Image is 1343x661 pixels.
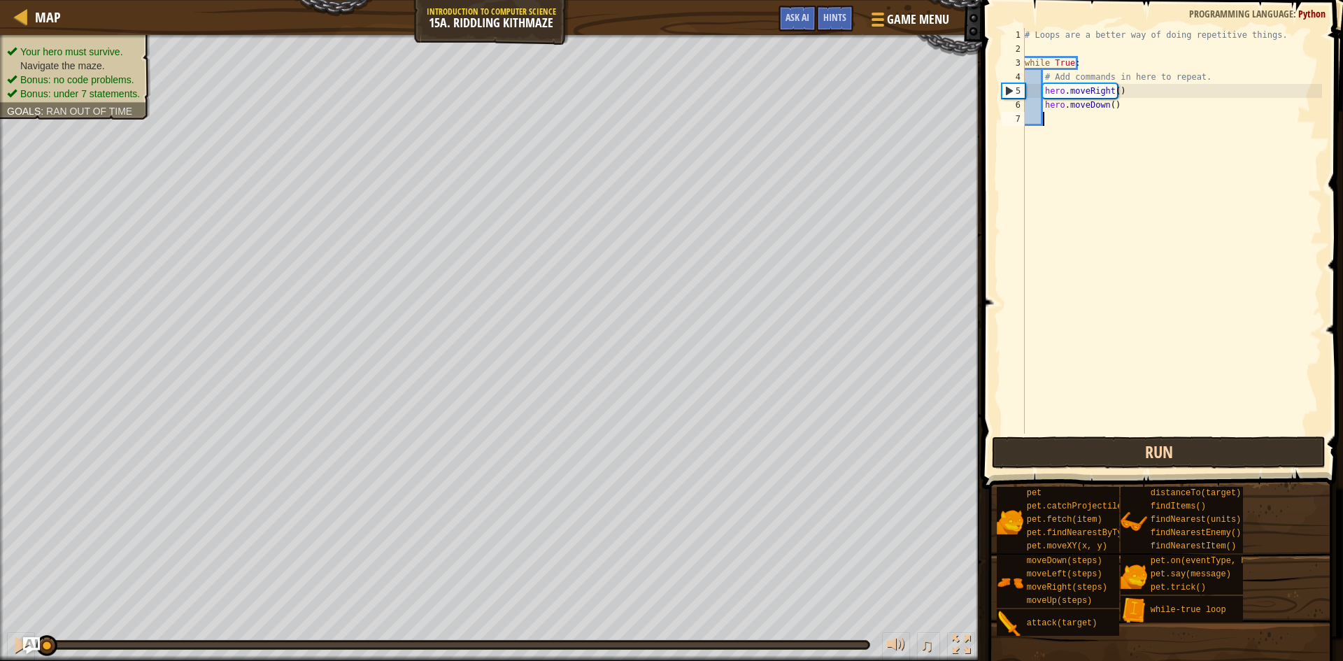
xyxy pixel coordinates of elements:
[860,6,958,38] button: Game Menu
[41,106,46,117] span: :
[882,632,910,661] button: Adjust volume
[1151,502,1206,511] span: findItems()
[1027,541,1107,551] span: pet.moveXY(x, y)
[1027,528,1163,538] span: pet.findNearestByType(type)
[887,10,949,29] span: Game Menu
[1002,112,1025,126] div: 7
[1151,583,1206,592] span: pet.trick()
[7,59,140,73] li: Navigate the maze.
[1121,509,1147,535] img: portrait.png
[786,10,809,24] span: Ask AI
[7,73,140,87] li: Bonus: no code problems.
[920,634,934,655] span: ♫
[20,46,123,57] span: Your hero must survive.
[20,74,134,85] span: Bonus: no code problems.
[1002,56,1025,70] div: 3
[1151,488,1242,498] span: distanceTo(target)
[1151,541,1236,551] span: findNearestItem()
[1151,515,1242,525] span: findNearest(units)
[1027,515,1102,525] span: pet.fetch(item)
[23,637,40,654] button: Ask AI
[1027,488,1042,498] span: pet
[1027,596,1093,606] span: moveUp(steps)
[997,611,1023,637] img: portrait.png
[1293,7,1298,20] span: :
[1151,569,1231,579] span: pet.say(message)
[1002,84,1025,98] div: 5
[779,6,816,31] button: Ask AI
[1002,42,1025,56] div: 2
[1027,556,1102,566] span: moveDown(steps)
[28,8,61,27] a: Map
[7,632,35,661] button: Ctrl + P: Pause
[997,509,1023,535] img: portrait.png
[1151,528,1242,538] span: findNearestEnemy()
[46,106,132,117] span: Ran out of time
[7,87,140,101] li: Bonus: under 7 statements.
[1121,563,1147,590] img: portrait.png
[1002,70,1025,84] div: 4
[7,45,140,59] li: Your hero must survive.
[947,632,975,661] button: Toggle fullscreen
[997,569,1023,596] img: portrait.png
[1298,7,1326,20] span: Python
[1027,502,1158,511] span: pet.catchProjectile(arrow)
[1027,583,1107,592] span: moveRight(steps)
[992,436,1326,469] button: Run
[917,632,941,661] button: ♫
[1002,98,1025,112] div: 6
[7,106,41,117] span: Goals
[1121,597,1147,624] img: portrait.png
[20,60,105,71] span: Navigate the maze.
[1027,569,1102,579] span: moveLeft(steps)
[1189,7,1293,20] span: Programming language
[20,88,140,99] span: Bonus: under 7 statements.
[1002,28,1025,42] div: 1
[1151,556,1281,566] span: pet.on(eventType, handler)
[1027,618,1097,628] span: attack(target)
[1151,605,1226,615] span: while-true loop
[823,10,846,24] span: Hints
[35,8,61,27] span: Map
